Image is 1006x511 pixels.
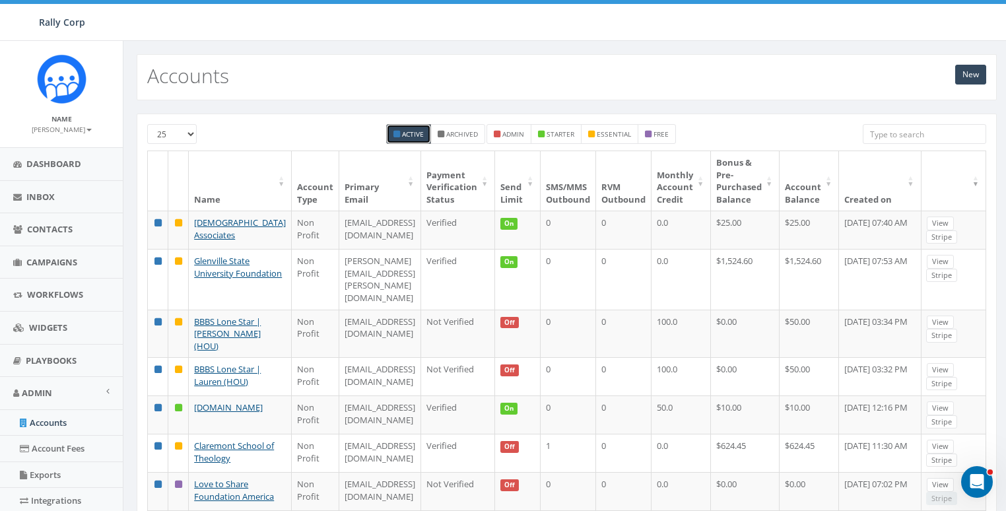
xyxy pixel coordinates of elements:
th: RVM Outbound [596,151,652,211]
td: 1 [541,434,596,472]
td: $0.00 [780,472,839,510]
td: [DATE] 03:32 PM [839,357,921,395]
span: On [500,403,518,415]
td: [PERSON_NAME][EMAIL_ADDRESS][PERSON_NAME][DOMAIN_NAME] [339,249,421,309]
a: [DEMOGRAPHIC_DATA] Associates [194,217,286,241]
small: essential [597,129,631,139]
a: View [927,363,954,377]
th: Primary Email : activate to sort column ascending [339,151,421,211]
small: Archived [446,129,478,139]
td: 100.0 [652,357,711,395]
td: [DATE] 07:40 AM [839,211,921,249]
th: Payment Verification Status : activate to sort column ascending [421,151,495,211]
a: Stripe [926,377,957,391]
td: $50.00 [780,357,839,395]
span: Inbox [26,191,55,203]
td: Verified [421,434,495,472]
td: $1,524.60 [780,249,839,309]
td: Non Profit [292,211,339,249]
a: Claremont School of Theology [194,440,274,464]
td: 0 [541,395,596,434]
td: [EMAIL_ADDRESS][DOMAIN_NAME] [339,211,421,249]
td: 0 [596,434,652,472]
td: 0.0 [652,249,711,309]
span: Playbooks [26,355,77,366]
span: Workflows [27,289,83,300]
th: Send Limit: activate to sort column ascending [495,151,541,211]
span: Off [500,364,519,376]
td: [EMAIL_ADDRESS][DOMAIN_NAME] [339,357,421,395]
a: View [927,401,954,415]
a: BBBS Lone Star | Lauren (HOU) [194,363,261,388]
td: Non Profit [292,357,339,395]
th: Account Balance: activate to sort column ascending [780,151,839,211]
td: [DATE] 07:53 AM [839,249,921,309]
td: Non Profit [292,310,339,358]
a: View [927,316,954,329]
a: View [927,217,954,230]
h2: Accounts [147,65,229,86]
td: Verified [421,249,495,309]
td: 0 [541,310,596,358]
td: $50.00 [780,310,839,358]
td: $0.00 [711,357,780,395]
small: free [654,129,669,139]
td: Not Verified [421,310,495,358]
a: [DOMAIN_NAME] [194,401,263,413]
td: $25.00 [711,211,780,249]
td: $0.00 [711,310,780,358]
td: $624.45 [711,434,780,472]
span: Off [500,479,519,491]
td: Verified [421,211,495,249]
small: [PERSON_NAME] [32,125,92,134]
td: 50.0 [652,395,711,434]
td: Not Verified [421,472,495,510]
td: $0.00 [711,472,780,510]
small: admin [502,129,524,139]
td: [EMAIL_ADDRESS][DOMAIN_NAME] [339,472,421,510]
a: Glenville State University Foundation [194,255,282,279]
a: View [927,478,954,492]
td: [EMAIL_ADDRESS][DOMAIN_NAME] [339,395,421,434]
input: Type to search [863,124,986,144]
td: [DATE] 07:02 PM [839,472,921,510]
td: [DATE] 03:34 PM [839,310,921,358]
th: Name: activate to sort column ascending [189,151,292,211]
th: Account Type [292,151,339,211]
small: Name [51,114,72,123]
td: [DATE] 12:16 PM [839,395,921,434]
td: 0 [541,357,596,395]
td: 0 [596,310,652,358]
th: SMS/MMS Outbound [541,151,596,211]
td: 0 [541,211,596,249]
a: View [927,440,954,454]
span: On [500,256,518,268]
span: Rally Corp [39,16,85,28]
td: $25.00 [780,211,839,249]
a: Stripe [926,230,957,244]
a: Stripe [926,269,957,283]
td: 0 [596,395,652,434]
td: [EMAIL_ADDRESS][DOMAIN_NAME] [339,434,421,472]
span: Dashboard [26,158,81,170]
span: On [500,218,518,230]
td: [DATE] 11:30 AM [839,434,921,472]
a: View [927,255,954,269]
td: 0 [541,249,596,309]
th: Bonus &amp; Pre-Purchased Balance: activate to sort column ascending [711,151,780,211]
iframe: Intercom live chat [961,466,993,498]
td: Non Profit [292,472,339,510]
td: Verified [421,395,495,434]
td: 0 [596,472,652,510]
a: New [955,65,986,85]
td: [EMAIL_ADDRESS][DOMAIN_NAME] [339,310,421,358]
td: Non Profit [292,249,339,309]
td: $1,524.60 [711,249,780,309]
td: 0 [596,357,652,395]
td: $624.45 [780,434,839,472]
a: Stripe [926,329,957,343]
td: 0.0 [652,434,711,472]
img: Icon_1.png [37,54,86,104]
a: Stripe [926,454,957,467]
a: [PERSON_NAME] [32,123,92,135]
